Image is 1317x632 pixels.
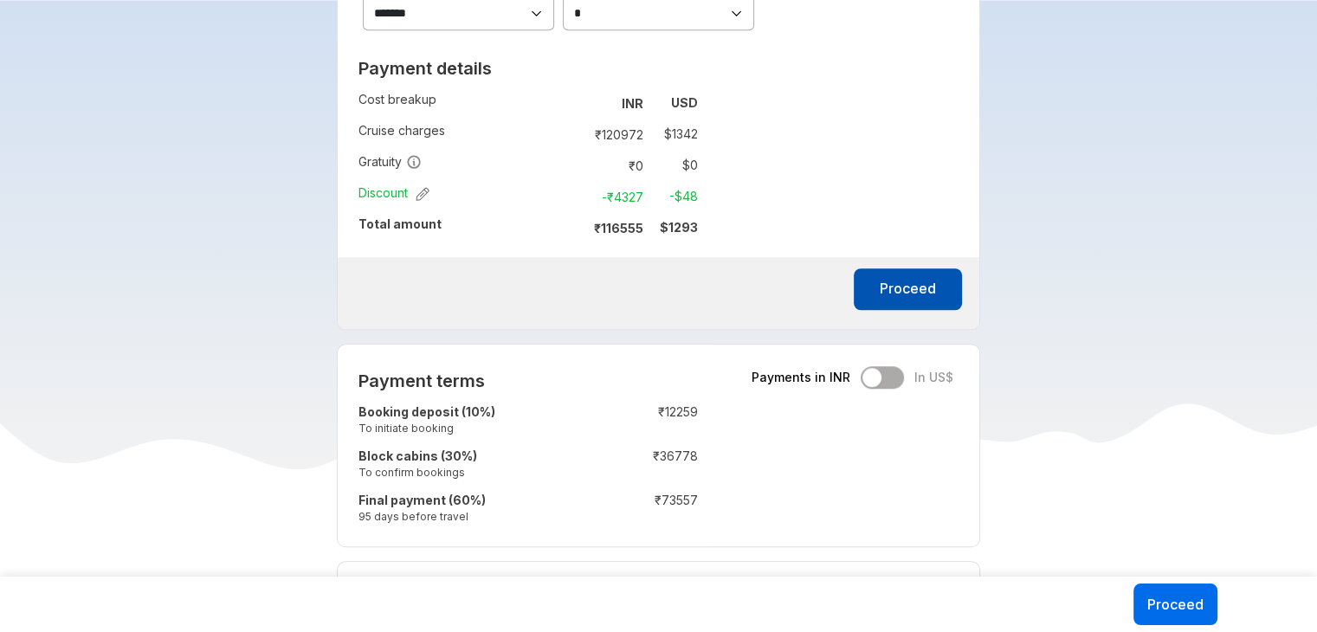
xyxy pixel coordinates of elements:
[578,122,650,146] td: ₹ 120972
[586,400,595,444] td: :
[358,216,442,231] strong: Total amount
[650,153,698,177] td: $ 0
[358,509,586,524] small: 95 days before travel
[660,220,698,235] strong: $ 1293
[594,221,643,235] strong: ₹ 116555
[358,448,477,463] strong: Block cabins (30%)
[595,444,698,488] td: ₹ 36778
[914,369,953,386] span: In US$
[578,184,650,209] td: -₹ 4327
[650,122,698,146] td: $ 1342
[358,465,586,480] small: To confirm bookings
[671,95,698,110] strong: USD
[595,400,698,444] td: ₹ 12259
[570,119,578,150] td: :
[570,150,578,181] td: :
[586,444,595,488] td: :
[358,404,495,419] strong: Booking deposit (10%)
[752,369,850,386] span: Payments in INR
[358,87,570,119] td: Cost breakup
[650,184,698,209] td: -$ 48
[358,371,698,391] h2: Payment terms
[595,488,698,532] td: ₹ 73557
[358,421,586,435] small: To initiate booking
[854,268,962,310] button: Proceed
[570,181,578,212] td: :
[358,493,486,507] strong: Final payment (60%)
[358,153,422,171] span: Gratuity
[1133,584,1217,625] button: Proceed
[570,87,578,119] td: :
[358,184,429,202] span: Discount
[622,96,643,111] strong: INR
[570,212,578,243] td: :
[358,58,698,79] h2: Payment details
[586,488,595,532] td: :
[358,119,570,150] td: Cruise charges
[578,153,650,177] td: ₹ 0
